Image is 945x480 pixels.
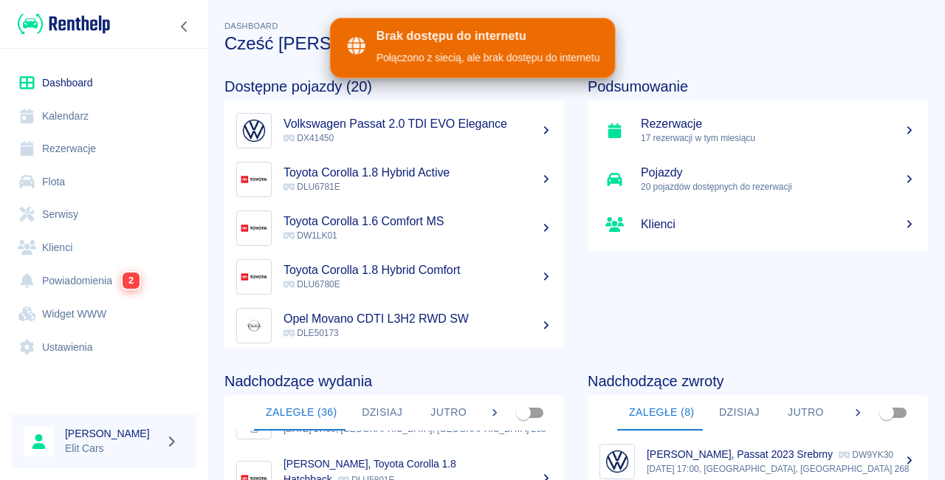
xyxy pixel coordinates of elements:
[240,165,268,193] img: Image
[123,272,140,289] span: 2
[173,17,196,36] button: Zwiń nawigację
[603,448,631,476] img: Image
[283,165,552,180] h5: Toyota Corolla 1.8 Hybrid Active
[224,78,564,95] h4: Dostępne pojazdy (20)
[283,328,339,338] span: DLE50173
[224,155,564,204] a: ImageToyota Corolla 1.8 Hybrid Active DLU6781E
[283,230,337,241] span: DW1LK01
[283,279,340,289] span: DLU6780E
[839,450,893,460] p: DW9YK30
[240,263,268,291] img: Image
[12,264,196,298] a: Powiadomienia2
[224,33,927,54] h3: Cześć [PERSON_NAME] 👋
[12,100,196,133] a: Kalendarz
[18,12,110,36] img: Renthelp logo
[224,301,564,350] a: ImageOpel Movano CDTI L3H2 RWD SW DLE50173
[641,131,915,145] p: 17 rezerwacji w tym miesiącu
[349,395,416,431] button: Dzisiaj
[240,312,268,340] img: Image
[224,21,278,30] span: Dashboard
[240,117,268,145] img: Image
[224,106,564,155] a: ImageVolkswagen Passat 2.0 TDI EVO Elegance DX41450
[647,462,915,476] p: [DATE] 17:00, [GEOGRAPHIC_DATA], [GEOGRAPHIC_DATA] 268
[12,331,196,364] a: Ustawienia
[772,395,839,431] button: Jutro
[12,298,196,331] a: Widget WWW
[588,106,927,155] a: Rezerwacje17 rezerwacji w tym miesiącu
[641,117,915,131] h5: Rezerwacje
[873,399,901,427] span: Pokaż przypisane tylko do mnie
[283,133,334,143] span: DX41450
[12,165,196,199] a: Flota
[641,165,915,180] h5: Pojazdy
[283,263,552,278] h5: Toyota Corolla 1.8 Hybrid Comfort
[641,217,915,232] h5: Klienci
[12,198,196,231] a: Serwisy
[509,399,537,427] span: Pokaż przypisane tylko do mnie
[12,132,196,165] a: Rezerwacje
[641,180,915,193] p: 20 pojazdów dostępnych do rezerwacji
[283,117,552,131] h5: Volkswagen Passat 2.0 TDI EVO Elegance
[588,372,927,390] h4: Nadchodzące zwroty
[224,372,564,390] h4: Nadchodzące wydania
[647,448,833,460] p: [PERSON_NAME], Passat 2023 Srebrny
[224,253,564,301] a: ImageToyota Corolla 1.8 Hybrid Comfort DLU6780E
[12,66,196,100] a: Dashboard
[588,78,927,95] h4: Podsumowanie
[588,155,927,204] a: Pojazdy20 pojazdów dostępnych do rezerwacji
[283,312,552,326] h5: Opel Movano CDTI L3H2 RWD SW
[839,395,925,431] button: Później (8)
[65,441,159,456] p: Elit Cars
[706,395,772,431] button: Dzisiaj
[240,214,268,242] img: Image
[617,395,706,431] button: Zaległe (8)
[65,426,159,441] h6: [PERSON_NAME]
[283,214,552,229] h5: Toyota Corolla 1.6 Comfort MS
[283,182,340,192] span: DLU6781E
[12,12,110,36] a: Renthelp logo
[254,395,349,431] button: Zaległe (36)
[224,204,564,253] a: ImageToyota Corolla 1.6 Comfort MS DW1LK01
[377,50,600,66] div: Połączono z siecią, ale brak dostępu do internetu
[588,204,927,245] a: Klienci
[12,231,196,264] a: Klienci
[416,395,482,431] button: Jutro
[377,29,600,44] div: Brak dostępu do internetu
